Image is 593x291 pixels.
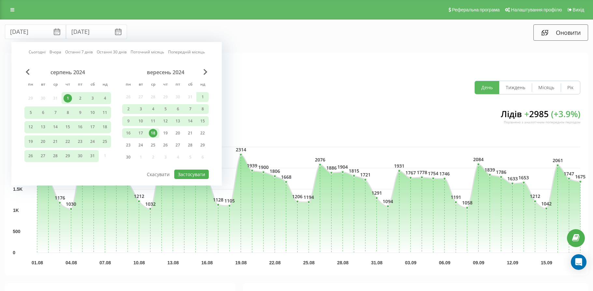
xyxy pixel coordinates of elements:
text: 500 [13,229,21,234]
div: 20 [39,137,47,146]
text: 19.08 [235,260,247,265]
abbr: неділя [198,80,207,90]
div: 4 [101,94,109,103]
abbr: п’ятниця [173,80,183,90]
div: пн 9 вер 2024 р. [122,116,134,126]
div: 30 [76,152,84,160]
abbr: п’ятниця [75,80,85,90]
button: Застосувати [174,170,209,179]
a: Останні 7 днів [65,49,93,55]
div: Open Intercom Messenger [571,254,586,270]
div: сб 17 серп 2024 р. [86,121,99,133]
div: 19 [161,129,170,137]
text: 1094 [383,198,393,204]
div: 16 [76,123,84,131]
div: 13 [174,117,182,125]
text: 13.08 [167,260,179,265]
text: 1767 [405,170,416,176]
a: Сьогодні [29,49,46,55]
text: 1754 [428,170,438,176]
div: ср 18 вер 2024 р. [147,128,159,138]
text: 1105 [224,198,235,204]
text: 1058 [462,200,473,206]
div: 25 [101,137,109,146]
div: 20 [174,129,182,137]
text: 1806 [270,168,280,174]
text: 31.08 [371,260,382,265]
div: 16 [124,129,133,137]
div: 3 [136,105,145,113]
abbr: понеділок [123,80,133,90]
div: пт 6 вер 2024 р. [172,104,184,114]
div: нд 11 серп 2024 р. [99,106,111,118]
div: 11 [101,108,109,117]
div: пн 2 вер 2024 р. [122,104,134,114]
span: + [524,108,529,120]
div: 30 [124,153,133,161]
abbr: неділя [100,80,110,90]
button: Місяць [532,81,561,94]
div: 2 [124,105,133,113]
div: сб 3 серп 2024 р. [86,92,99,104]
text: 10.08 [134,260,145,265]
text: 07.08 [99,260,111,265]
div: нд 15 вер 2024 р. [196,116,209,126]
text: 1904 [337,164,348,170]
div: вт 27 серп 2024 р. [37,150,49,162]
div: ср 21 серп 2024 р. [49,135,62,147]
div: 26 [26,152,35,160]
div: нд 25 серп 2024 р. [99,135,111,147]
div: пт 16 серп 2024 р. [74,121,86,133]
div: 21 [51,137,60,146]
abbr: вівторок [38,80,48,90]
div: пт 9 серп 2024 р. [74,106,86,118]
div: ср 25 вер 2024 р. [147,140,159,150]
div: вт 24 вер 2024 р. [134,140,147,150]
div: 6 [174,105,182,113]
text: 04.08 [65,260,77,265]
div: чт 22 серп 2024 р. [62,135,74,147]
div: пн 23 вер 2024 р. [122,140,134,150]
text: 25.08 [303,260,315,265]
div: 18 [149,129,157,137]
abbr: субота [185,80,195,90]
div: 1 [198,93,207,101]
text: 01.08 [32,260,43,265]
div: серпень 2024 [24,69,111,76]
button: Тиждень [499,81,532,94]
text: 1786 [496,169,506,175]
div: 21 [186,129,194,137]
div: 27 [174,141,182,149]
div: 23 [124,141,133,149]
div: сб 7 вер 2024 р. [184,104,196,114]
div: 18 [101,123,109,131]
div: чт 29 серп 2024 р. [62,150,74,162]
div: сб 28 вер 2024 р. [184,140,196,150]
div: 4 [149,105,157,113]
div: пн 30 вер 2024 р. [122,152,134,162]
div: Порівняно з аналогічним попереднім періодом [501,120,580,124]
text: 1747 [564,171,574,177]
abbr: вівторок [136,80,146,90]
div: нд 29 вер 2024 р. [196,140,209,150]
span: Вихід [573,7,584,12]
button: День [475,81,499,94]
span: ( + 3.9 %) [551,108,580,120]
text: 1194 [304,194,314,200]
div: 8 [64,108,72,117]
abbr: середа [50,80,60,90]
div: пн 26 серп 2024 р. [24,150,37,162]
div: 19 [26,137,35,146]
div: 5 [26,108,35,117]
div: 26 [161,141,170,149]
div: чт 12 вер 2024 р. [159,116,172,126]
button: Скасувати [143,170,173,179]
div: Лідів 2985 [501,108,580,130]
span: Реферальна програма [452,7,500,12]
div: вт 17 вер 2024 р. [134,128,147,138]
div: 22 [64,137,72,146]
text: 1212 [134,193,144,199]
div: чт 1 серп 2024 р. [62,92,74,104]
div: 5 [161,105,170,113]
div: ср 11 вер 2024 р. [147,116,159,126]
